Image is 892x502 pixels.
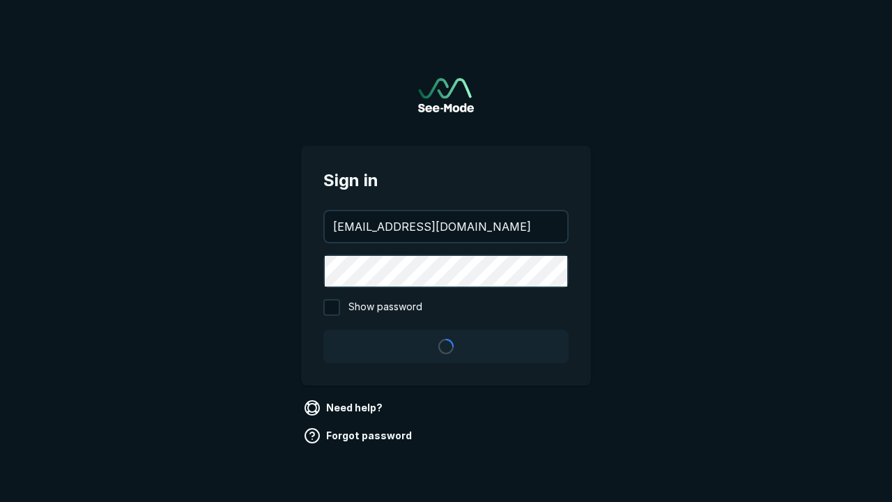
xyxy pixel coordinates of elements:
a: Need help? [301,397,388,419]
a: Go to sign in [418,78,474,112]
span: Sign in [323,168,569,193]
span: Show password [348,299,422,316]
img: See-Mode Logo [418,78,474,112]
a: Forgot password [301,425,417,447]
input: your@email.com [325,211,567,242]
